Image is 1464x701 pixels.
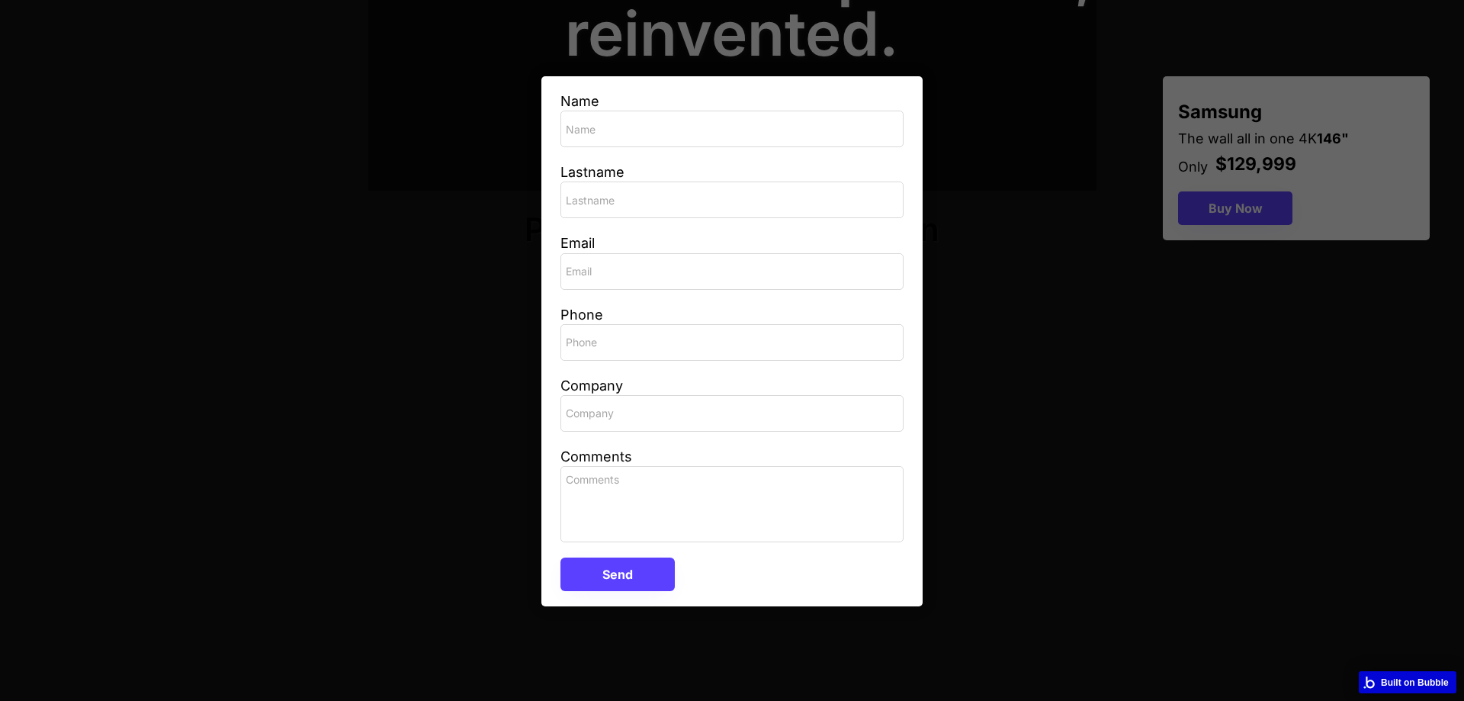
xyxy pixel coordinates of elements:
[560,111,904,147] input: Name
[560,324,904,361] input: Phone
[560,305,603,324] div: Phone
[560,182,904,218] input: Lastname
[560,233,595,252] div: Email
[560,92,599,111] div: Name
[560,162,624,182] div: Lastname
[560,376,904,395] div: Company
[560,447,632,466] div: Comments
[560,395,904,432] input: Company
[560,558,675,591] button: Send
[560,253,904,290] input: Email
